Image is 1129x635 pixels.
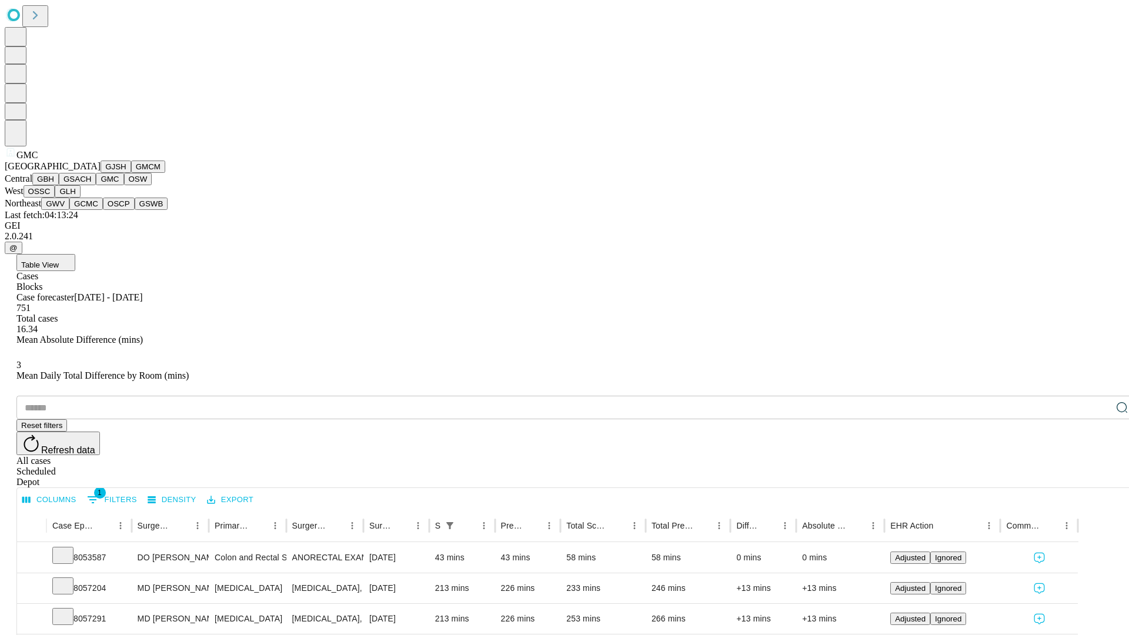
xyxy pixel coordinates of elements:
button: Menu [981,517,997,534]
span: Central [5,173,32,183]
div: 43 mins [435,543,489,573]
div: 8057204 [52,573,126,603]
button: Sort [96,517,112,534]
span: Northeast [5,198,41,208]
div: DO [PERSON_NAME] Do [138,543,203,573]
div: 233 mins [566,573,640,603]
button: Sort [459,517,476,534]
span: Case forecaster [16,292,74,302]
button: Adjusted [890,613,930,625]
span: [DATE] - [DATE] [74,292,142,302]
button: GSWB [135,198,168,210]
span: 3 [16,360,21,370]
div: MD [PERSON_NAME] [PERSON_NAME] [138,573,203,603]
span: Adjusted [895,584,926,593]
div: +13 mins [736,573,790,603]
div: GEI [5,220,1124,231]
button: Menu [626,517,643,534]
span: Ignored [935,614,961,623]
button: Sort [1042,517,1058,534]
span: Refresh data [41,445,95,455]
div: [MEDICAL_DATA], ANT INTERBODY, BELOW C-2 [292,604,358,634]
div: +13 mins [802,573,879,603]
button: Show filters [442,517,458,534]
span: GMC [16,150,38,160]
span: [GEOGRAPHIC_DATA] [5,161,101,171]
div: [DATE] [369,604,423,634]
button: Menu [711,517,727,534]
span: Table View [21,260,59,269]
div: 43 mins [501,543,555,573]
div: Colon and Rectal Surgery [215,543,280,573]
div: Difference [736,521,759,530]
button: Density [145,491,199,509]
div: Primary Service [215,521,249,530]
div: Total Predicted Duration [652,521,694,530]
button: Reset filters [16,419,67,432]
div: [MEDICAL_DATA] [215,573,280,603]
button: Adjusted [890,552,930,564]
span: Adjusted [895,614,926,623]
button: Menu [410,517,426,534]
button: GJSH [101,161,131,173]
button: Menu [476,517,492,534]
button: Sort [694,517,711,534]
div: 0 mins [736,543,790,573]
div: 58 mins [652,543,725,573]
button: GMCM [131,161,165,173]
button: GSACH [59,173,96,185]
div: 226 mins [501,604,555,634]
button: Sort [934,517,951,534]
span: 751 [16,303,31,313]
button: Menu [344,517,360,534]
div: 8057291 [52,604,126,634]
button: Sort [849,517,865,534]
button: GCMC [69,198,103,210]
div: 253 mins [566,604,640,634]
button: GLH [55,185,80,198]
div: Total Scheduled Duration [566,521,609,530]
span: @ [9,243,18,252]
div: Absolute Difference [802,521,847,530]
span: Mean Absolute Difference (mins) [16,335,143,345]
div: MD [PERSON_NAME] [PERSON_NAME] [138,604,203,634]
button: Ignored [930,582,966,594]
span: West [5,186,24,196]
div: 266 mins [652,604,725,634]
button: Expand [23,579,41,599]
div: +13 mins [736,604,790,634]
button: OSCP [103,198,135,210]
button: Sort [328,517,344,534]
div: 1 active filter [442,517,458,534]
button: Show filters [84,490,140,509]
div: 58 mins [566,543,640,573]
div: 246 mins [652,573,725,603]
span: Adjusted [895,553,926,562]
div: EHR Action [890,521,933,530]
button: @ [5,242,22,254]
button: Menu [189,517,206,534]
button: Adjusted [890,582,930,594]
div: [MEDICAL_DATA], ANT INTERBODY, BELOW C-2 [292,573,358,603]
button: Menu [777,517,793,534]
button: Sort [525,517,541,534]
button: GMC [96,173,123,185]
button: Select columns [19,491,79,509]
button: Expand [23,548,41,569]
button: Sort [393,517,410,534]
button: Menu [541,517,557,534]
div: Surgery Name [292,521,326,530]
button: OSSC [24,185,55,198]
div: [DATE] [369,573,423,603]
div: 8053587 [52,543,126,573]
div: Comments [1006,521,1040,530]
span: Total cases [16,313,58,323]
button: Refresh data [16,432,100,455]
button: Ignored [930,613,966,625]
span: Last fetch: 04:13:24 [5,210,78,220]
div: 2.0.241 [5,231,1124,242]
div: ANORECTAL EXAM UNDER ANESTHESIA [292,543,358,573]
span: 16.34 [16,324,38,334]
span: Ignored [935,553,961,562]
div: +13 mins [802,604,879,634]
